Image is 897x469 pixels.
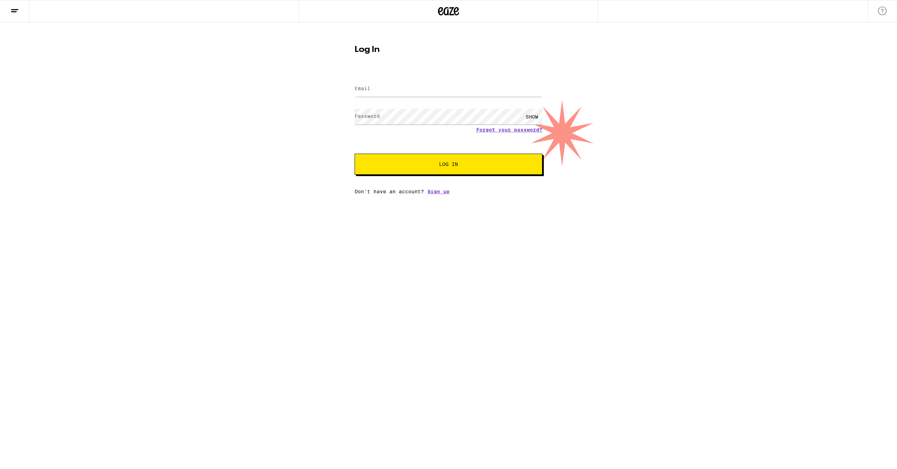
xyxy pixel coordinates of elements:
[427,189,450,194] a: Sign up
[476,127,542,133] a: Forgot your password?
[355,46,542,54] h1: Log In
[355,113,380,119] label: Password
[355,154,542,175] button: Log In
[355,189,542,194] div: Don't have an account?
[521,109,542,125] div: SHOW
[355,86,370,91] label: Email
[355,81,542,97] input: Email
[439,162,458,167] span: Log In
